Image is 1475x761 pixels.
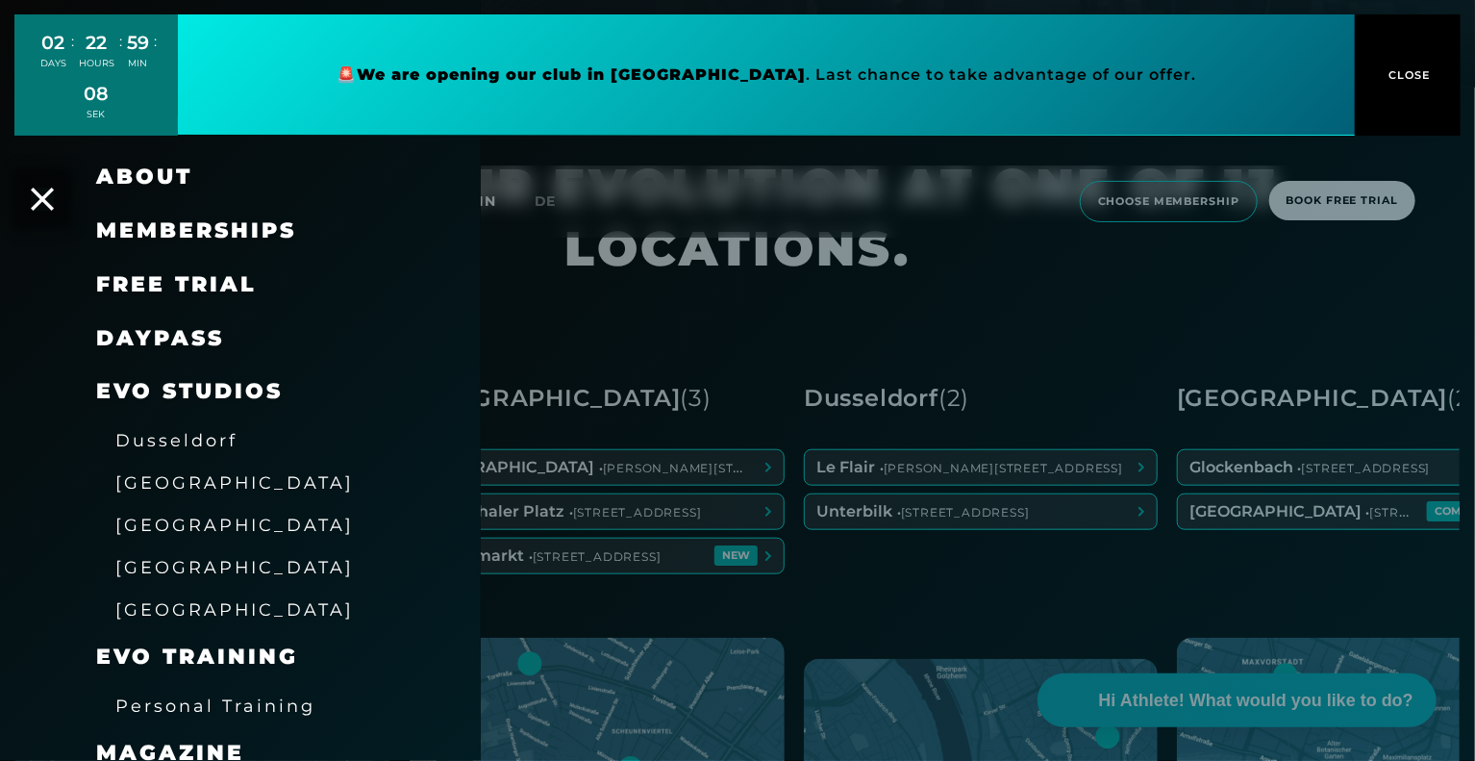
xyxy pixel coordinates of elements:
[129,58,148,68] font: MIN
[87,109,106,119] font: SEK
[42,31,65,54] font: 02
[87,31,108,54] font: 22
[119,32,122,50] font: :
[1355,14,1461,136] button: CLOSE
[79,58,114,68] font: HOURS
[96,217,296,243] a: Memberships
[84,82,109,105] font: 08
[71,32,74,50] font: :
[154,32,157,50] font: :
[96,164,192,190] font: About
[40,58,66,68] font: DAYS
[127,31,149,54] font: 59
[1389,68,1432,82] font: CLOSE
